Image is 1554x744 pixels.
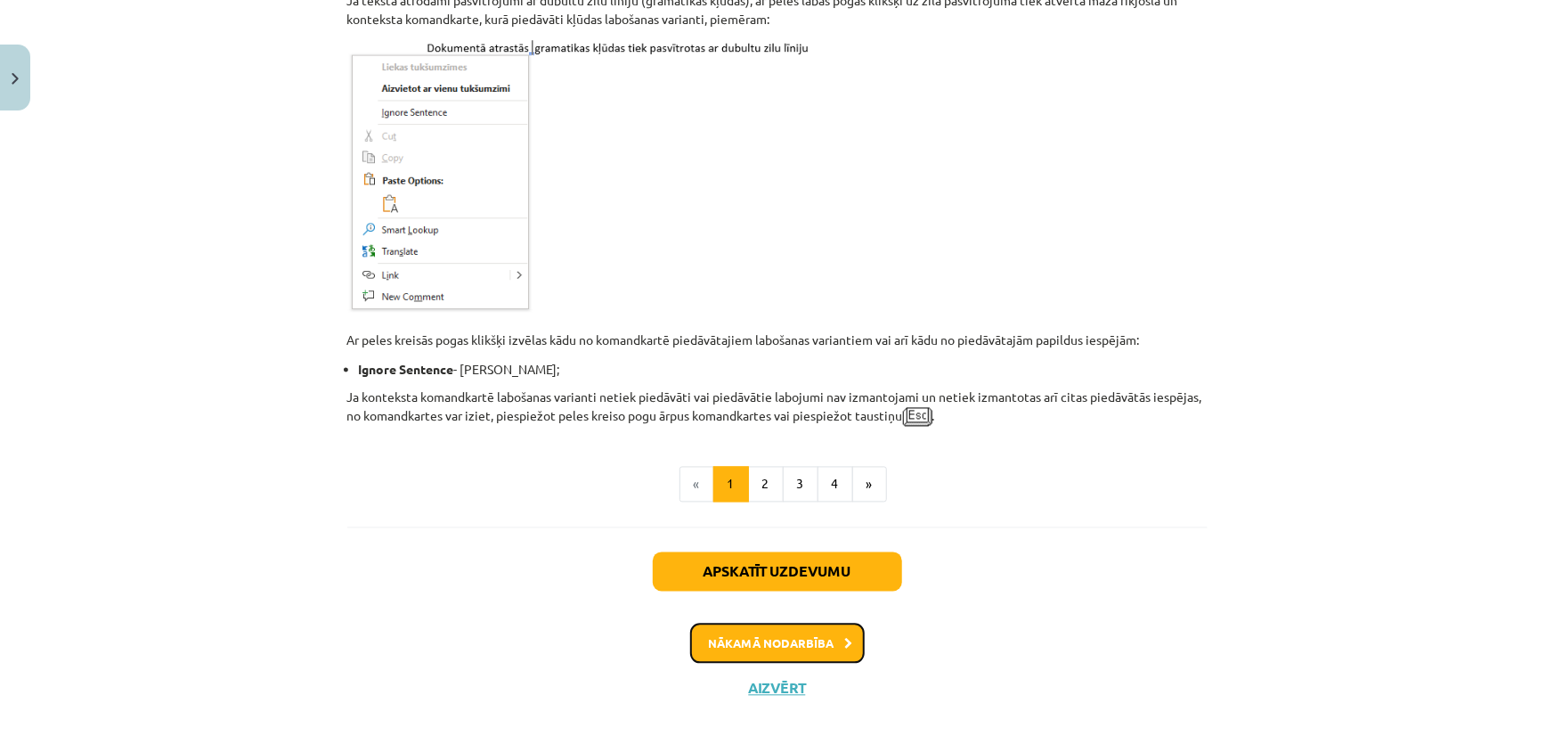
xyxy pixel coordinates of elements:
[359,361,1208,380] li: - [PERSON_NAME];
[12,73,19,85] img: icon-close-lesson-0947bae3869378f0d4975bcd49f059093ad1ed9edebbc8119c70593378902aed.svg
[748,467,784,503] button: 2
[818,467,853,503] button: 4
[744,680,811,698] button: Aizvērt
[347,467,1208,503] nav: Page navigation example
[713,467,749,503] button: 1
[690,624,865,665] button: Nākamā nodarbība
[783,467,818,503] button: 3
[359,362,454,378] strong: Ignore Sentence
[347,388,1208,428] p: Ja konteksta komandkartē labošanas varianti netiek piedāvāti vai piedāvātie labojumi nav izmantoj...
[903,408,932,427] img: 021
[852,467,887,503] button: »
[347,331,1208,350] p: Ar peles kreisās pogas klikšķi izvēlas kādu no komandkartē piedāvātajiem labošanas variantiem vai...
[653,552,902,592] button: Apskatīt uzdevumu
